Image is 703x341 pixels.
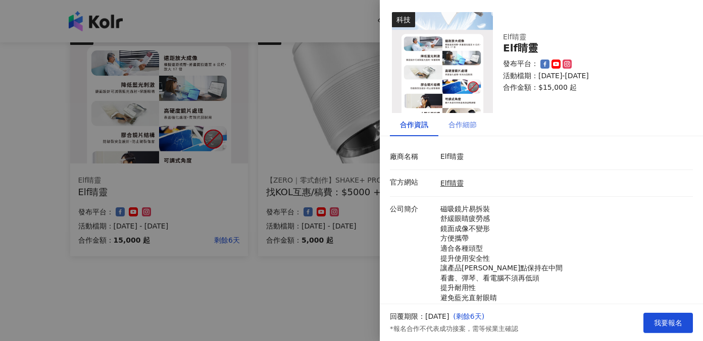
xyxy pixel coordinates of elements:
div: 科技 [392,12,415,27]
p: *報名合作不代表成功接案，需等候業主確認 [390,324,518,333]
span: 我要報名 [654,319,682,327]
p: 發布平台： [503,59,538,69]
p: 廠商名稱 [390,152,435,162]
p: 磁吸鏡片易拆裝 舒緩眼睛疲勞感 鏡面成像不變形 方便攜帶 適合各種頭型 提升使用安全性 讓產品[PERSON_NAME]點保持在中間 看書、彈琴、看電腦不須再低頭 提升耐用性 避免藍光直射眼睛 ... [440,204,688,333]
a: Elf睛靈 [440,179,464,187]
p: 官方網站 [390,178,435,188]
div: 合作細節 [448,119,477,130]
button: 我要報名 [643,313,693,333]
img: Elf睛靈 [392,12,493,113]
p: 公司簡介 [390,204,435,214]
p: Elf睛靈 [440,152,688,162]
div: Elf睛靈 [503,32,681,42]
p: 活動檔期：[DATE]-[DATE] [503,71,681,81]
p: 回覆期限：[DATE] [390,312,449,322]
div: Elf睛靈 [503,42,681,54]
p: 合作金額： $15,000 起 [503,83,681,93]
div: 合作資訊 [400,119,428,130]
p: ( 剩餘6天 ) [453,312,518,322]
